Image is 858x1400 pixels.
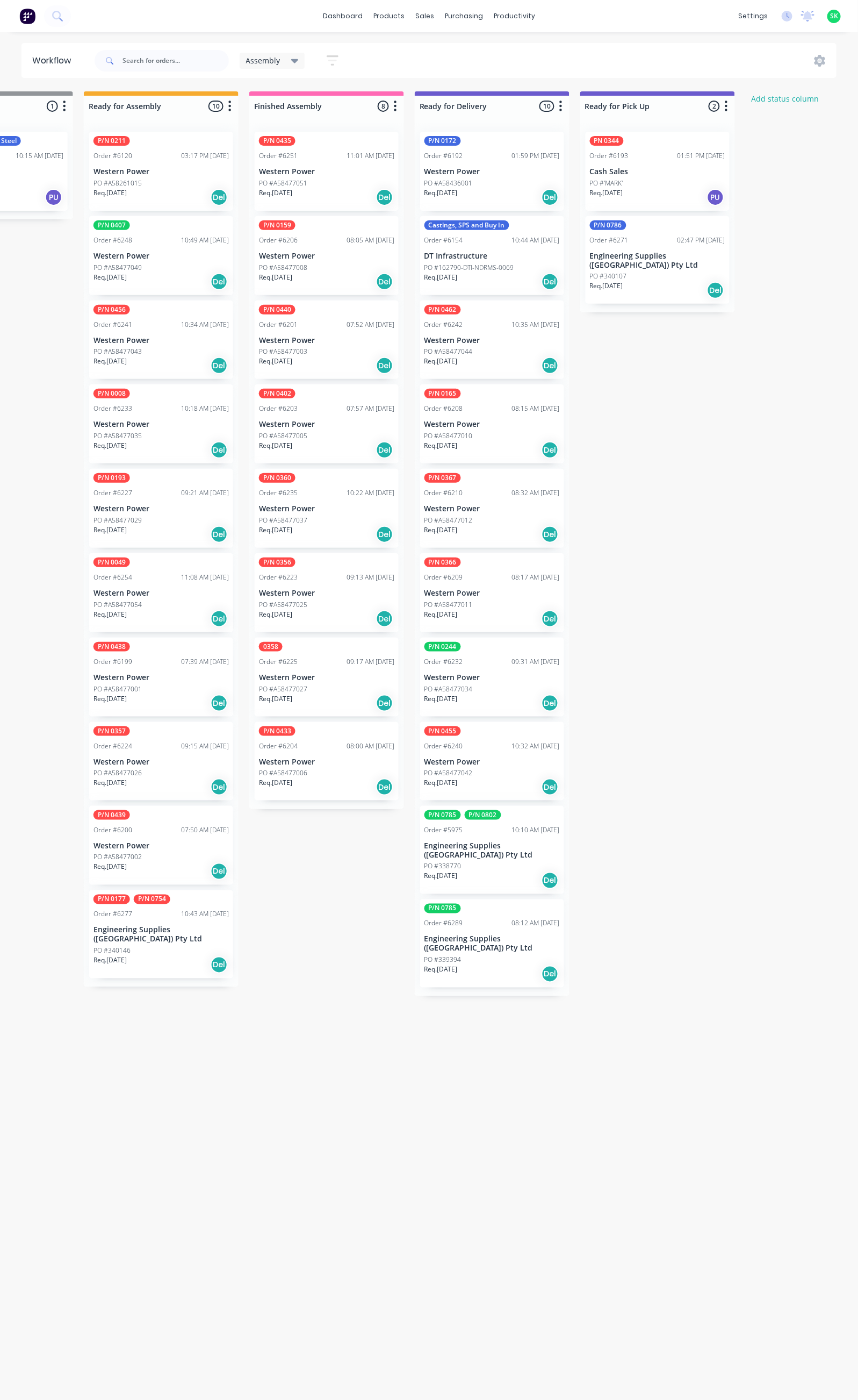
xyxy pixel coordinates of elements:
div: P/N 0244Order #623209:31 AM [DATE]Western PowerPO #A58477034Req.[DATE]Del [420,638,564,717]
div: settings [733,8,773,24]
div: 0358Order #622509:17 AM [DATE]Western PowerPO #A58477027Req.[DATE]Del [255,638,399,717]
div: P/N 0785Order #628908:12 AM [DATE]Engineering Supplies ([GEOGRAPHIC_DATA]) Pty LtdPO #339394Req.[... [420,899,564,988]
div: P/N 0435Order #625111:01 AM [DATE]Western PowerPO #A58477051Req.[DATE]Del [255,132,399,211]
div: P/N 0455 [424,726,461,736]
p: Req. [DATE] [259,273,292,282]
div: P/N 0211Order #612003:17 PM [DATE]Western PowerPO #A58261015Req.[DATE]Del [89,132,233,211]
div: Order #6210 [424,488,463,498]
div: P/N 0177P/N 0754Order #627710:43 AM [DATE]Engineering Supplies ([GEOGRAPHIC_DATA]) Pty LtdPO #340... [89,890,233,978]
div: P/N 0786 [590,220,626,230]
div: Del [542,189,559,206]
p: Req. [DATE] [259,694,292,704]
p: Req. [DATE] [424,965,458,975]
div: P/N 0367Order #621008:32 AM [DATE]Western PowerPO #A58477012Req.[DATE]Del [420,469,564,548]
p: PO #A58477027 [259,684,307,694]
p: Western Power [259,504,394,513]
div: P/N 0455Order #624010:32 AM [DATE]Western PowerPO #A58477042Req.[DATE]Del [420,722,564,801]
p: Req. [DATE] [93,778,127,788]
div: 03:17 PM [DATE] [181,151,229,161]
p: Western Power [93,336,229,345]
img: Factory [19,8,35,24]
div: 11:08 AM [DATE] [181,573,229,582]
p: Western Power [259,758,394,767]
div: 07:52 AM [DATE] [347,320,394,330]
div: Castings, SPS and Buy In [424,220,509,230]
div: 10:18 AM [DATE] [181,404,229,413]
p: Western Power [93,504,229,513]
div: P/N 0402 [259,389,295,398]
p: Req. [DATE] [259,778,292,788]
div: Order #6289 [424,919,463,928]
p: Req. [DATE] [93,273,127,282]
div: P/N 0172Order #619201:59 PM [DATE]Western PowerPO #A58436001Req.[DATE]Del [420,132,564,211]
div: 07:57 AM [DATE] [347,404,394,413]
div: Del [542,872,559,889]
div: P/N 0407 [93,220,130,230]
p: PO #A58477026 [93,768,142,778]
p: Western Power [424,167,560,176]
div: Order #6242 [424,320,463,330]
p: PO #A58477044 [424,347,473,356]
p: PO #A58477051 [259,178,307,188]
div: Del [376,526,393,543]
p: PO #A58477035 [93,431,142,441]
p: Western Power [259,167,394,176]
p: PO #A58477037 [259,516,307,525]
p: Req. [DATE] [259,610,292,619]
p: Western Power [93,420,229,429]
div: P/N 0407Order #624810:49 AM [DATE]Western PowerPO #A58477049Req.[DATE]Del [89,216,233,295]
div: Del [542,526,559,543]
div: P/N 0172 [424,136,461,146]
p: Req. [DATE] [259,441,292,451]
div: P/N 0402Order #620307:57 AM [DATE]Western PowerPO #A58477005Req.[DATE]Del [255,384,399,463]
p: Req. [DATE] [590,281,623,291]
div: P/N 0165Order #620808:15 AM [DATE]Western PowerPO #A58477010Req.[DATE]Del [420,384,564,463]
div: Del [211,863,228,880]
div: Castings, SPS and Buy InOrder #615410:44 AM [DATE]DT InfrastructurePO #162790-DTI-NDRMS-0069Req.[... [420,216,564,295]
div: PN 0344Order #619301:51 PM [DATE]Cash SalesPO #'MARK'Req.[DATE]PU [586,132,730,211]
div: Del [542,778,559,796]
div: P/N 0159 [259,220,295,230]
div: sales [410,8,439,24]
div: Order #6223 [259,573,298,582]
div: Del [542,610,559,627]
div: 10:32 AM [DATE] [512,741,560,751]
p: Req. [DATE] [424,610,458,619]
p: Engineering Supplies ([GEOGRAPHIC_DATA]) Pty Ltd [424,841,560,860]
p: PO #A58477002 [93,853,142,862]
div: Order #6248 [93,235,132,245]
p: PO #340107 [590,272,627,281]
input: Search for orders... [122,50,229,72]
p: PO #A58477049 [93,263,142,273]
div: Order #6271 [590,235,629,245]
div: productivity [488,8,540,24]
div: 10:49 AM [DATE] [181,235,229,245]
p: PO #A58477003 [259,347,307,356]
div: 10:35 AM [DATE] [512,320,560,330]
div: 10:15 AM [DATE] [16,151,63,161]
p: Req. [DATE] [93,610,127,619]
div: P/N 0456Order #624110:34 AM [DATE]Western PowerPO #A58477043Req.[DATE]Del [89,301,233,380]
div: 0358 [259,642,283,652]
div: 01:59 PM [DATE] [512,151,560,161]
div: P/N 0462Order #624210:35 AM [DATE]Western PowerPO #A58477044Req.[DATE]Del [420,301,564,380]
div: Del [211,778,228,796]
p: Req. [DATE] [424,694,458,704]
div: Order #6203 [259,404,298,413]
p: PO #'MARK' [590,178,623,188]
div: P/N 0456 [93,305,130,315]
p: Req. [DATE] [590,188,623,198]
p: PO #338770 [424,862,462,872]
p: Western Power [424,589,560,598]
div: Workflow [32,54,76,67]
div: Del [542,357,559,374]
div: 01:51 PM [DATE] [677,151,725,161]
div: 09:15 AM [DATE] [181,741,229,751]
div: Order #5975 [424,825,463,835]
p: Req. [DATE] [424,525,458,535]
div: Del [211,526,228,543]
div: Del [211,357,228,374]
p: Req. [DATE] [424,356,458,366]
div: 09:21 AM [DATE] [181,488,229,498]
div: Order #6154 [424,235,463,245]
